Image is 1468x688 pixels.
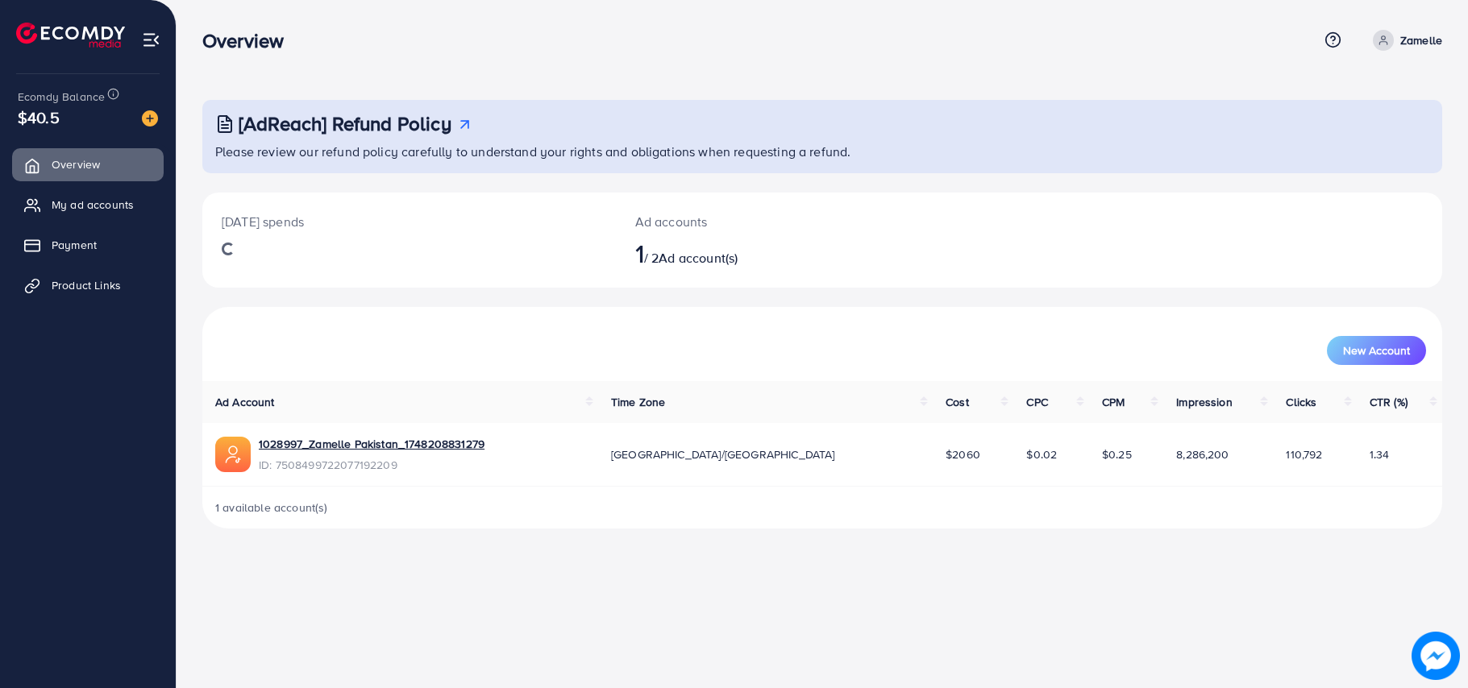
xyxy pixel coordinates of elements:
[1414,634,1458,678] img: image
[215,437,251,472] img: ic-ads-acc.e4c84228.svg
[259,436,484,452] a: 1028997_Zamelle Pakistan_1748208831279
[1102,446,1132,462] span: $0.25
[635,238,907,268] h2: / 2
[142,110,158,126] img: image
[239,112,451,135] h3: [AdReach] Refund Policy
[946,394,969,410] span: Cost
[18,106,60,129] span: $40.5
[259,457,484,473] span: ID: 7508499722077192209
[1176,446,1229,462] span: 8,286,200
[142,31,160,49] img: menu
[12,269,164,301] a: Product Links
[1286,394,1316,410] span: Clicks
[635,234,644,271] span: 1
[52,197,134,213] span: My ad accounts
[1026,394,1047,410] span: CPC
[52,156,100,172] span: Overview
[12,229,164,261] a: Payment
[202,29,297,52] h3: Overview
[1327,336,1426,365] button: New Account
[1102,394,1125,410] span: CPM
[18,89,105,105] span: Ecomdy Balance
[1370,394,1408,410] span: CTR (%)
[1176,394,1233,410] span: Impression
[12,189,164,221] a: My ad accounts
[611,446,835,462] span: [GEOGRAPHIC_DATA]/[GEOGRAPHIC_DATA]
[222,212,597,231] p: [DATE] spends
[215,142,1433,161] p: Please review our refund policy carefully to understand your rights and obligations when requesti...
[1370,446,1390,462] span: 1.34
[1343,345,1410,356] span: New Account
[215,499,328,516] span: 1 available account(s)
[16,23,125,48] img: logo
[611,394,665,410] span: Time Zone
[1286,446,1322,462] span: 110,792
[12,148,164,180] a: Overview
[52,237,97,253] span: Payment
[946,446,980,462] span: $2060
[215,394,275,410] span: Ad Account
[1026,446,1057,462] span: $0.02
[1400,31,1442,50] p: Zamelle
[1366,30,1442,51] a: Zamelle
[659,249,738,267] span: Ad account(s)
[635,212,907,231] p: Ad accounts
[52,277,121,293] span: Product Links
